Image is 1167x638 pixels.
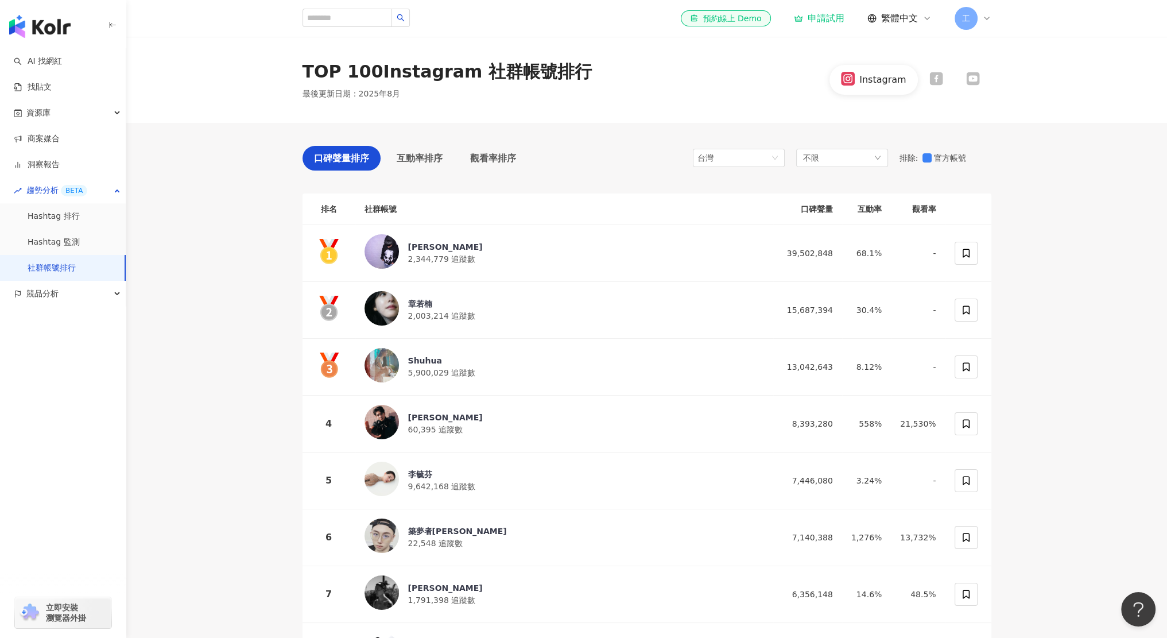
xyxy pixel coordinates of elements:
[26,281,59,307] span: 競品分析
[782,361,833,373] div: 13,042,643
[14,133,60,145] a: 商案媒合
[900,531,936,544] div: 13,732%
[365,348,399,382] img: KOL Avatar
[408,311,476,320] span: 2,003,214 追蹤數
[312,416,346,431] div: 4
[851,304,882,316] div: 30.4%
[365,405,764,443] a: KOL Avatar[PERSON_NAME]60,395 追蹤數
[365,234,399,269] img: KOL Avatar
[28,262,76,274] a: 社群帳號排行
[851,531,882,544] div: 1,276%
[397,14,405,22] span: search
[365,519,399,553] img: KOL Avatar
[782,247,833,260] div: 39,502,848
[397,151,443,165] span: 互動率排序
[303,60,592,84] div: TOP 100 Instagram 社群帳號排行
[891,194,945,225] th: 觀看率
[851,588,882,601] div: 14.6%
[962,12,970,25] span: 工
[365,234,764,272] a: KOL Avatar[PERSON_NAME]2,344,779 追蹤數
[365,462,764,500] a: KOL Avatar李毓芬9,642,168 追蹤數
[312,587,346,601] div: 7
[314,151,369,165] span: 口碑聲量排序
[303,194,355,225] th: 排名
[782,588,833,601] div: 6,356,148
[470,151,516,165] span: 觀看率排序
[900,153,918,163] span: 排除 :
[365,575,764,613] a: KOL Avatar[PERSON_NAME]1,791,398 追蹤數
[365,575,399,610] img: KOL Avatar
[365,348,764,386] a: KOL AvatarShuhua5,900,029 追蹤數
[28,237,80,248] a: Hashtag 監測
[9,15,71,38] img: logo
[26,100,51,126] span: 資源庫
[408,298,476,310] div: 章若楠
[408,482,476,491] span: 9,642,168 追蹤數
[782,304,833,316] div: 15,687,394
[14,159,60,171] a: 洞察報告
[408,525,507,537] div: 築夢者[PERSON_NAME]
[932,152,971,164] span: 官方帳號
[681,10,770,26] a: 預約線上 Demo
[773,194,842,225] th: 口碑聲量
[408,241,483,253] div: [PERSON_NAME]
[365,405,399,439] img: KOL Avatar
[1121,592,1156,627] iframe: Help Scout Beacon - Open
[891,453,945,509] td: -
[303,88,401,100] p: 最後更新日期 ： 2025年8月
[408,425,463,434] span: 60,395 追蹤數
[15,597,111,628] a: chrome extension立即安裝 瀏覽器外掛
[697,149,735,167] div: 台灣
[408,539,463,548] span: 22,548 追蹤數
[365,462,399,496] img: KOL Avatar
[61,185,87,196] div: BETA
[874,154,881,161] span: down
[14,187,22,195] span: rise
[851,247,882,260] div: 68.1%
[851,474,882,487] div: 3.24%
[365,519,764,556] a: KOL Avatar築夢者[PERSON_NAME]22,548 追蹤數
[803,152,819,164] span: 不限
[408,582,483,594] div: [PERSON_NAME]
[881,12,918,25] span: 繁體中文
[690,13,761,24] div: 預約線上 Demo
[851,417,882,430] div: 558%
[842,194,891,225] th: 互動率
[14,82,52,93] a: 找貼文
[782,417,833,430] div: 8,393,280
[408,355,476,366] div: Shuhua
[794,13,844,24] a: 申請試用
[26,177,87,203] span: 趨勢分析
[355,194,773,225] th: 社群帳號
[28,211,80,222] a: Hashtag 排行
[900,417,936,430] div: 21,530%
[782,531,833,544] div: 7,140,388
[365,291,764,329] a: KOL Avatar章若楠2,003,214 追蹤數
[891,282,945,339] td: -
[408,412,483,423] div: [PERSON_NAME]
[408,254,476,264] span: 2,344,779 追蹤數
[891,339,945,396] td: -
[782,474,833,487] div: 7,446,080
[408,368,476,377] span: 5,900,029 追蹤數
[851,361,882,373] div: 8.12%
[900,588,936,601] div: 48.5%
[408,596,476,605] span: 1,791,398 追蹤數
[408,469,476,480] div: 李毓芬
[859,74,906,86] div: Instagram
[312,473,346,488] div: 5
[365,291,399,326] img: KOL Avatar
[46,602,86,623] span: 立即安裝 瀏覽器外掛
[891,225,945,282] td: -
[18,604,41,622] img: chrome extension
[14,56,62,67] a: searchAI 找網紅
[312,530,346,544] div: 6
